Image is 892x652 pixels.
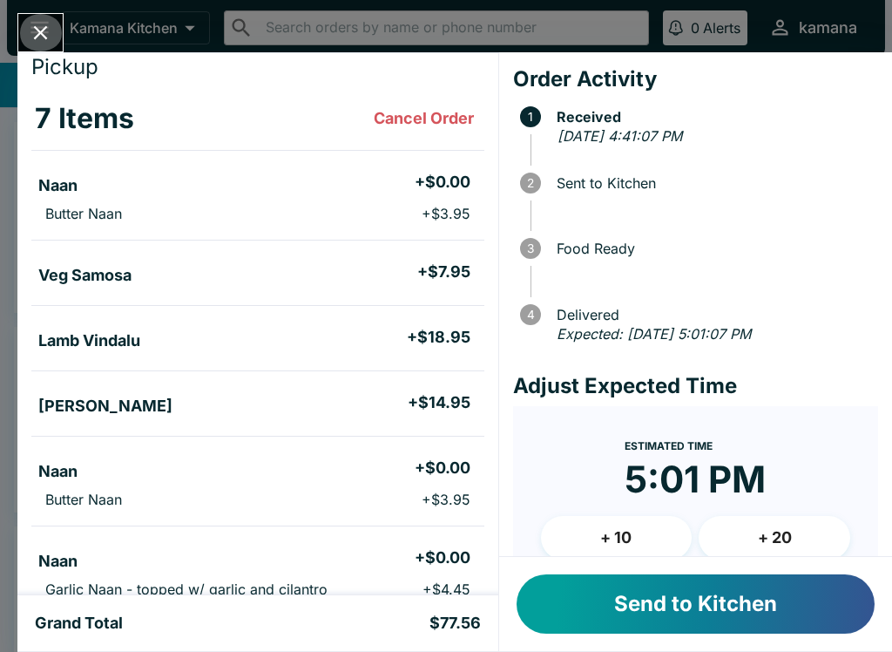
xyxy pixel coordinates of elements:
[38,265,132,286] h5: Veg Samosa
[367,101,481,136] button: Cancel Order
[38,396,172,417] h5: [PERSON_NAME]
[625,439,713,452] span: Estimated Time
[527,241,534,255] text: 3
[625,457,766,502] time: 5:01 PM
[38,461,78,482] h5: Naan
[408,392,470,413] h5: + $14.95
[422,581,470,598] p: + $4.45
[548,241,878,256] span: Food Ready
[513,373,878,399] h4: Adjust Expected Time
[548,109,878,125] span: Received
[557,127,682,145] em: [DATE] 4:41:07 PM
[422,205,470,222] p: + $3.95
[415,458,470,479] h5: + $0.00
[526,308,534,322] text: 4
[35,101,134,136] h3: 7 Items
[38,175,78,196] h5: Naan
[557,325,751,343] em: Expected: [DATE] 5:01:07 PM
[35,613,123,634] h5: Grand Total
[38,330,140,351] h5: Lamb Vindalu
[548,307,878,323] span: Delivered
[517,574,875,634] button: Send to Kitchen
[45,205,122,222] p: Butter Naan
[38,551,78,572] h5: Naan
[513,66,878,92] h4: Order Activity
[45,491,122,508] p: Butter Naan
[548,175,878,191] span: Sent to Kitchen
[31,54,98,79] span: Pickup
[415,547,470,568] h5: + $0.00
[429,613,481,634] h5: $77.56
[45,581,328,598] p: Garlic Naan - topped w/ garlic and cilantro
[407,327,470,348] h5: + $18.95
[527,176,534,190] text: 2
[528,110,533,124] text: 1
[422,491,470,508] p: + $3.95
[18,14,63,51] button: Close
[699,516,850,560] button: + 20
[541,516,693,560] button: + 10
[415,172,470,193] h5: + $0.00
[417,261,470,282] h5: + $7.95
